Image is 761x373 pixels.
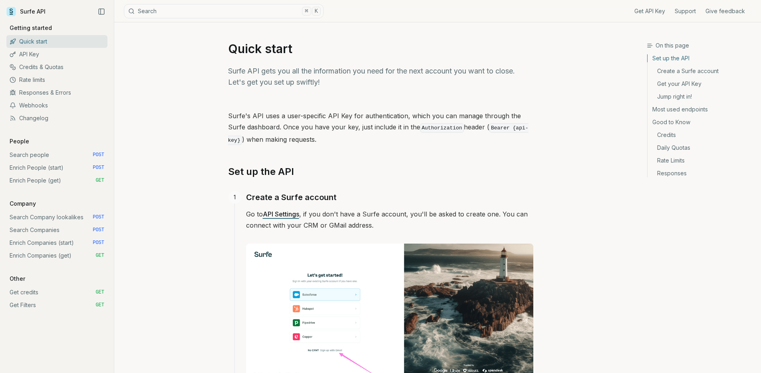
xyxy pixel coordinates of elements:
a: Credits & Quotas [6,61,107,73]
a: Search people POST [6,149,107,161]
span: POST [93,152,104,158]
a: Credits [648,129,755,141]
span: GET [95,177,104,184]
p: Company [6,200,39,208]
kbd: ⌘ [302,7,311,16]
a: API Settings [263,210,299,218]
p: Surfe API gets you all the information you need for the next account you want to close. Let's get... [228,65,533,88]
a: Give feedback [705,7,745,15]
a: Enrich Companies (get) GET [6,249,107,262]
a: Get API Key [634,7,665,15]
a: Webhooks [6,99,107,112]
a: Rate limits [6,73,107,86]
p: Go to , if you don't have a Surfe account, you'll be asked to create one. You can connect with yo... [246,208,533,231]
a: Enrich People (start) POST [6,161,107,174]
span: POST [93,214,104,220]
a: Get credits GET [6,286,107,299]
button: Search⌘K [124,4,324,18]
a: Enrich People (get) GET [6,174,107,187]
p: People [6,137,32,145]
a: Good to Know [648,116,755,129]
a: Set up the API [228,165,294,178]
kbd: K [312,7,321,16]
a: Rate Limits [648,154,755,167]
a: Responses [648,167,755,177]
a: Set up the API [648,54,755,65]
span: POST [93,240,104,246]
a: Most used endpoints [648,103,755,116]
a: Get your API Key [648,77,755,90]
a: Get Filters GET [6,299,107,311]
h1: Quick start [228,42,533,56]
a: Search Companies POST [6,224,107,236]
p: Surfe's API uses a user-specific API Key for authentication, which you can manage through the Sur... [228,110,533,146]
a: Create a Surfe account [246,191,336,204]
a: Quick start [6,35,107,48]
code: Authorization [420,123,464,133]
a: Surfe API [6,6,46,18]
p: Getting started [6,24,55,32]
span: GET [95,302,104,308]
span: GET [95,252,104,259]
a: Jump right in! [648,90,755,103]
a: Search Company lookalikes POST [6,211,107,224]
a: Daily Quotas [648,141,755,154]
span: POST [93,165,104,171]
button: Collapse Sidebar [95,6,107,18]
a: API Key [6,48,107,61]
a: Changelog [6,112,107,125]
a: Responses & Errors [6,86,107,99]
span: POST [93,227,104,233]
a: Create a Surfe account [648,65,755,77]
a: Support [675,7,696,15]
a: Enrich Companies (start) POST [6,236,107,249]
span: GET [95,289,104,296]
p: Other [6,275,28,283]
h3: On this page [647,42,755,50]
